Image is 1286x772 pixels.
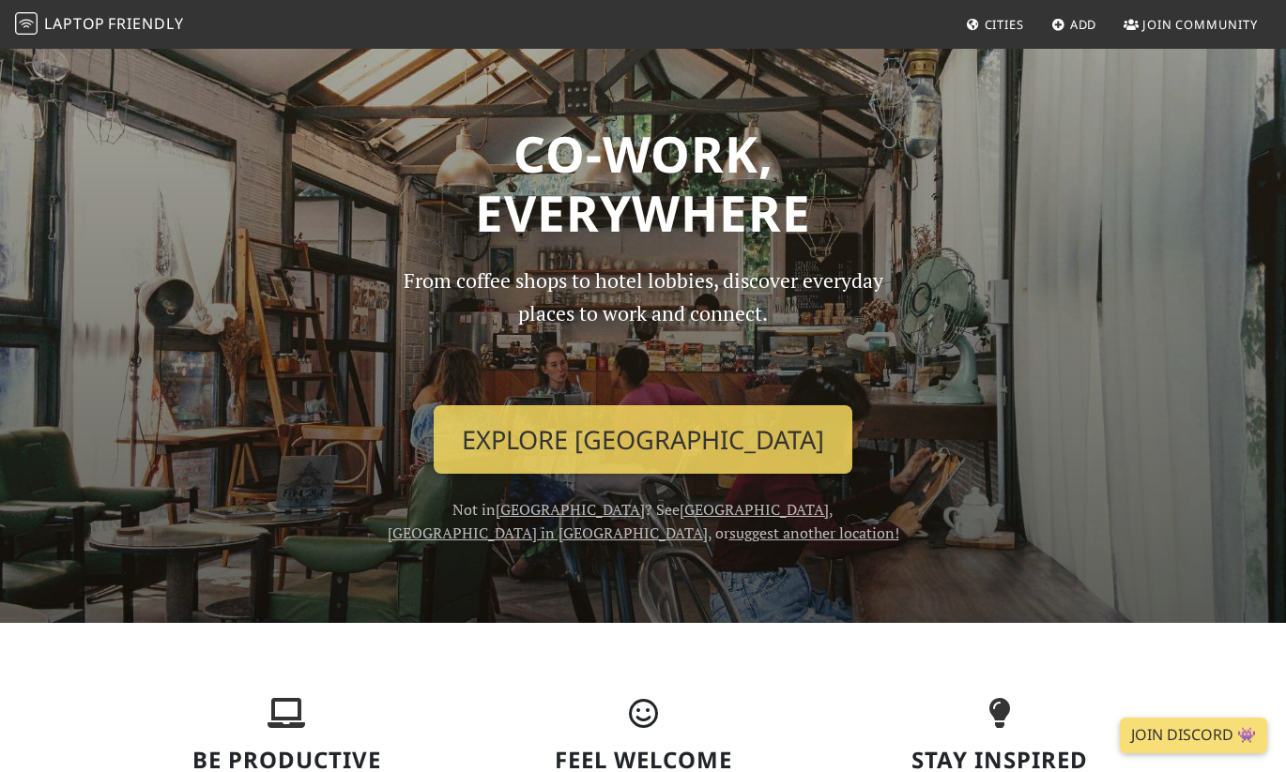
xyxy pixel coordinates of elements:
img: LaptopFriendly [15,12,38,35]
a: Explore [GEOGRAPHIC_DATA] [434,405,852,475]
a: Join Discord 👾 [1120,718,1267,753]
span: Join Community [1142,16,1258,33]
a: [GEOGRAPHIC_DATA] in [GEOGRAPHIC_DATA] [388,522,708,543]
a: [GEOGRAPHIC_DATA] [680,499,829,520]
a: suggest another location! [729,522,899,543]
a: LaptopFriendly LaptopFriendly [15,8,184,41]
a: [GEOGRAPHIC_DATA] [496,499,645,520]
a: Add [1044,8,1105,41]
h1: Co-work, Everywhere [119,124,1167,243]
span: Not in ? See , , or [388,499,899,544]
span: Cities [985,16,1024,33]
span: Laptop [44,13,105,34]
p: From coffee shops to hotel lobbies, discover everyday places to work and connect. [387,265,899,389]
span: Friendly [108,13,183,34]
span: Add [1070,16,1097,33]
a: Cities [958,8,1032,41]
a: Join Community [1116,8,1265,41]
